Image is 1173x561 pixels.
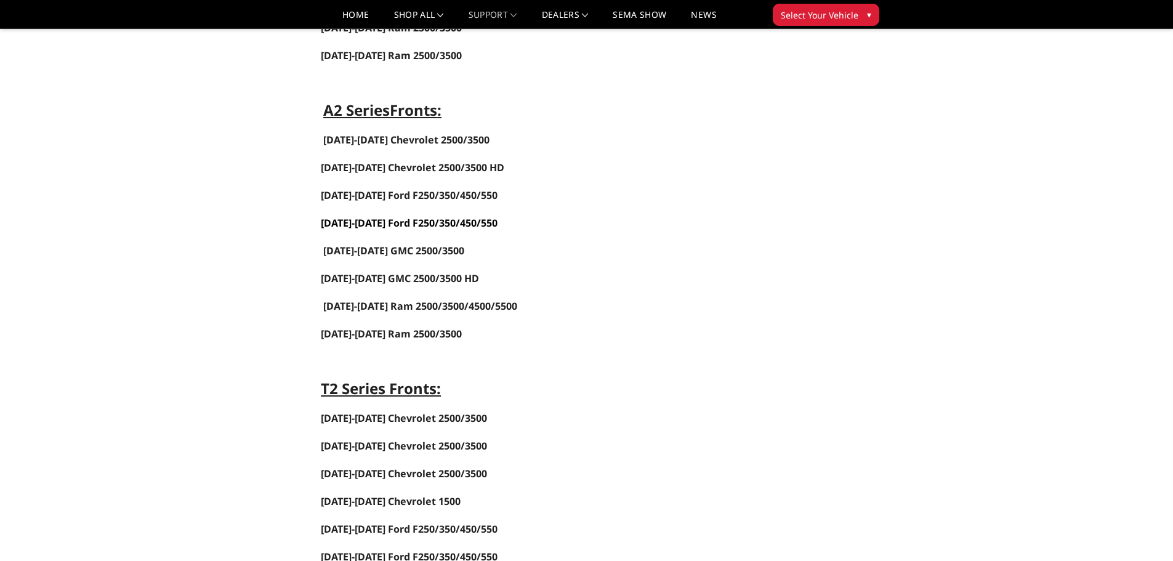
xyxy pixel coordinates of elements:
[469,10,517,28] a: Support
[323,244,464,257] a: [DATE]-[DATE] GMC 2500/3500
[321,49,462,62] span: [DATE]-[DATE] Ram 2500/3500
[321,328,462,340] a: [DATE]-[DATE] Ram 2500/3500
[613,10,666,28] a: SEMA Show
[321,273,479,285] a: [DATE]-[DATE] GMC 2500/3500 HD
[542,10,589,28] a: Dealers
[394,10,444,28] a: shop all
[321,272,479,285] span: [DATE]-[DATE] GMC 2500/3500 HD
[867,8,871,21] span: ▾
[321,188,498,202] a: [DATE]-[DATE] Ford F250/350/450/550
[321,327,462,341] span: [DATE]-[DATE] Ram 2500/3500
[321,162,504,174] a: [DATE]-[DATE] Chevrolet 2500/3500 HD
[321,494,461,508] a: [DATE]-[DATE] Chevrolet 1500
[342,10,369,28] a: Home
[321,50,462,62] a: [DATE]-[DATE] Ram 2500/3500
[321,467,487,480] a: [DATE]-[DATE] Chevrolet 2500/3500
[323,100,441,120] strong: A2 Series :
[321,439,487,453] a: [DATE]-[DATE] Chevrolet 2500/3500
[323,133,490,147] a: [DATE]-[DATE] Chevrolet 2500/3500
[321,161,504,174] span: [DATE]-[DATE] Chevrolet 2500/3500 HD
[390,100,437,120] strong: Fronts
[321,411,487,425] a: [DATE]-[DATE] Chevrolet 2500/3500
[691,10,716,28] a: News
[321,522,498,536] a: [DATE]-[DATE] Ford F250/350/450/550
[321,378,441,398] strong: T2 Series Fronts:
[773,4,879,26] button: Select Your Vehicle
[321,216,498,230] a: [DATE]-[DATE] Ford F250/350/450/550
[781,9,858,22] span: Select Your Vehicle
[321,21,462,34] a: [DATE]-[DATE] Ram 2500/3500
[323,299,517,313] a: [DATE]-[DATE] Ram 2500/3500/4500/5500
